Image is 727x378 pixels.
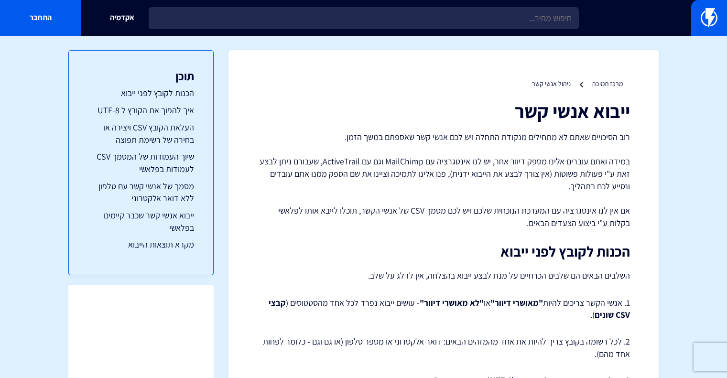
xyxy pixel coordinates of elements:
p: 1. אנשי הקשר צריכים להיות או - עושים ייבוא נפרד לכל אחד מהסטטוסים ( ). [257,297,630,321]
a: איך להפוך את הקובץ ל UTF-8 [88,104,194,117]
p: 2. לכל רשומה בקובץ צריך להיות את אחד מהמזהים הבאים: דואר אלקטרוני או מספר טלפון (או גם וגם - כלומ... [257,335,630,360]
a: העלאת הקובץ CSV ויצירה או בחירה של רשימת תפוצה [88,121,194,146]
strong: קבצי CSV שונים [269,297,630,321]
a: הכנות לקובץ לפני ייבוא [88,87,194,99]
p: השלבים הבאים הם שלבים הכרחיים על מנת לבצע ייבוא בהצלחה, אין לדלג על שלב. [257,269,630,282]
a: מרכז תמיכה [592,79,623,88]
p: רוב הסיכויים שאתם לא מתחילים מנקודת התחלה ויש לכם אנשי קשר שאספתם במשך הזמן. במידה ואתם עוברים אל... [257,131,630,229]
a: מסמך של אנשי קשר עם טלפון ללא דואר אלקטרוני [88,180,194,205]
strong: "מאושרי דיוור" [490,297,543,308]
h3: תוכן [88,70,194,82]
a: ייבוא אנשי קשר שכבר קיימים בפלאשי [88,209,194,234]
strong: "לא מאושרי דיוור" [420,297,484,308]
a: ניהול אנשי קשר [532,79,571,88]
h2: הכנות לקובץ לפני ייבוא [257,244,630,259]
a: מקרא תוצאות הייבוא [88,238,194,251]
input: חיפוש מהיר... [149,7,579,29]
h1: ייבוא אנשי קשר [257,100,630,121]
a: שיוך העמודות של המסמך CSV לעמודות בפלאשי [88,151,194,175]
